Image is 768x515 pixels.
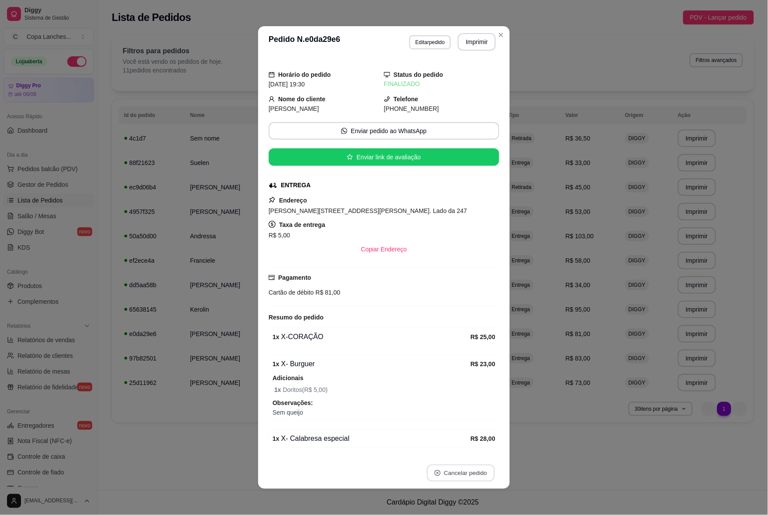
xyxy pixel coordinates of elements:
[269,122,499,140] button: whats-appEnviar pedido ao WhatsApp
[273,374,304,381] strong: Adicionais
[384,105,439,112] span: [PHONE_NUMBER]
[341,128,347,134] span: whats-app
[435,470,441,476] span: close-circle
[274,385,495,395] span: Doritos ( R$ 5,00 )
[409,35,451,49] button: Editarpedido
[269,96,275,102] span: user
[269,81,305,88] span: [DATE] 19:30
[427,465,495,482] button: close-circleCancelar pedido
[273,434,470,444] div: X- Calabresa especial
[281,181,311,190] div: ENTREGA
[269,289,314,296] span: Cartão de débito
[354,240,414,258] button: Copiar Endereço
[279,221,325,228] strong: Taxa de entrega
[278,71,331,78] strong: Horário do pedido
[269,72,275,78] span: calendar
[274,386,283,393] strong: 1 x
[273,359,470,369] div: X- Burguer
[269,196,276,203] span: pushpin
[269,105,319,112] span: [PERSON_NAME]
[279,197,307,204] strong: Endereço
[394,71,443,78] strong: Status do pedido
[273,360,280,367] strong: 1 x
[273,399,313,406] strong: Observações:
[470,360,495,367] strong: R$ 23,00
[384,96,390,102] span: phone
[394,96,419,103] strong: Telefone
[269,275,275,281] span: credit-card
[269,232,290,239] span: R$ 5,00
[347,154,353,160] span: star
[278,274,311,281] strong: Pagamento
[273,332,470,342] div: X-CORAÇÃO
[384,79,499,89] div: FINALIZADO
[273,436,280,443] strong: 1 x
[458,33,496,51] button: Imprimir
[470,333,495,340] strong: R$ 25,00
[269,314,324,321] strong: Resumo do pedido
[273,333,280,340] strong: 1 x
[494,28,508,42] button: Close
[278,96,325,103] strong: Nome do cliente
[269,148,499,166] button: starEnviar link de avaliação
[273,408,495,417] span: Sem queijo
[314,289,341,296] span: R$ 81,00
[269,221,276,228] span: dollar
[384,72,390,78] span: desktop
[269,33,340,51] h3: Pedido N. e0da29e6
[269,207,467,214] span: [PERSON_NAME][STREET_ADDRESS][PERSON_NAME]. Lado da 247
